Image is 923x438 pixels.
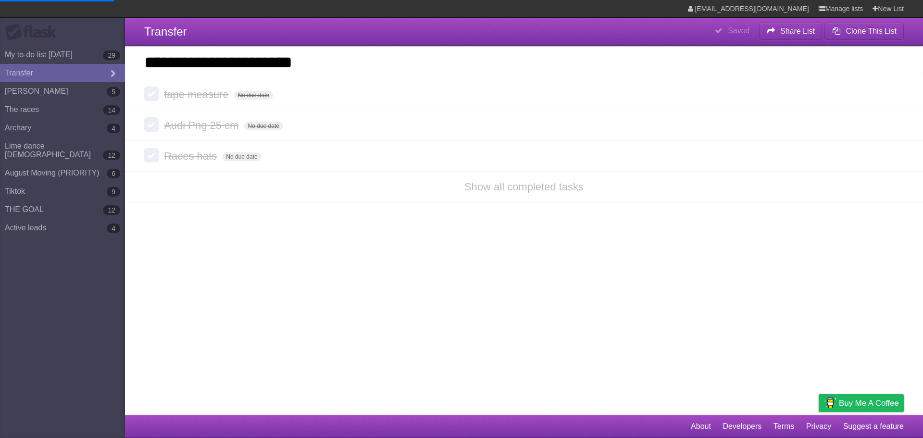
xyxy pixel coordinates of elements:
[164,119,241,131] span: Audi Png 25 cm
[728,26,749,35] b: Saved
[164,150,219,162] span: Races hats
[843,417,904,436] a: Suggest a feature
[773,417,795,436] a: Terms
[691,417,711,436] a: About
[846,27,897,35] b: Clone This List
[107,169,120,178] b: 6
[806,417,831,436] a: Privacy
[819,394,904,412] a: Buy me a coffee
[222,152,261,161] span: No due date
[839,395,899,412] span: Buy me a coffee
[164,88,231,100] span: tape measure
[144,117,159,132] label: Done
[103,105,120,115] b: 14
[723,417,761,436] a: Developers
[144,25,187,38] span: Transfer
[103,50,120,60] b: 29
[759,23,823,40] button: Share List
[107,187,120,197] b: 9
[107,124,120,133] b: 4
[823,395,836,411] img: Buy me a coffee
[103,205,120,215] b: 12
[234,91,273,100] span: No due date
[824,23,904,40] button: Clone This List
[5,24,62,41] div: Flask
[144,148,159,163] label: Done
[107,224,120,233] b: 4
[464,181,584,193] a: Show all completed tasks
[244,122,283,130] span: No due date
[103,150,120,160] b: 12
[144,87,159,101] label: Done
[107,87,120,97] b: 5
[780,27,815,35] b: Share List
